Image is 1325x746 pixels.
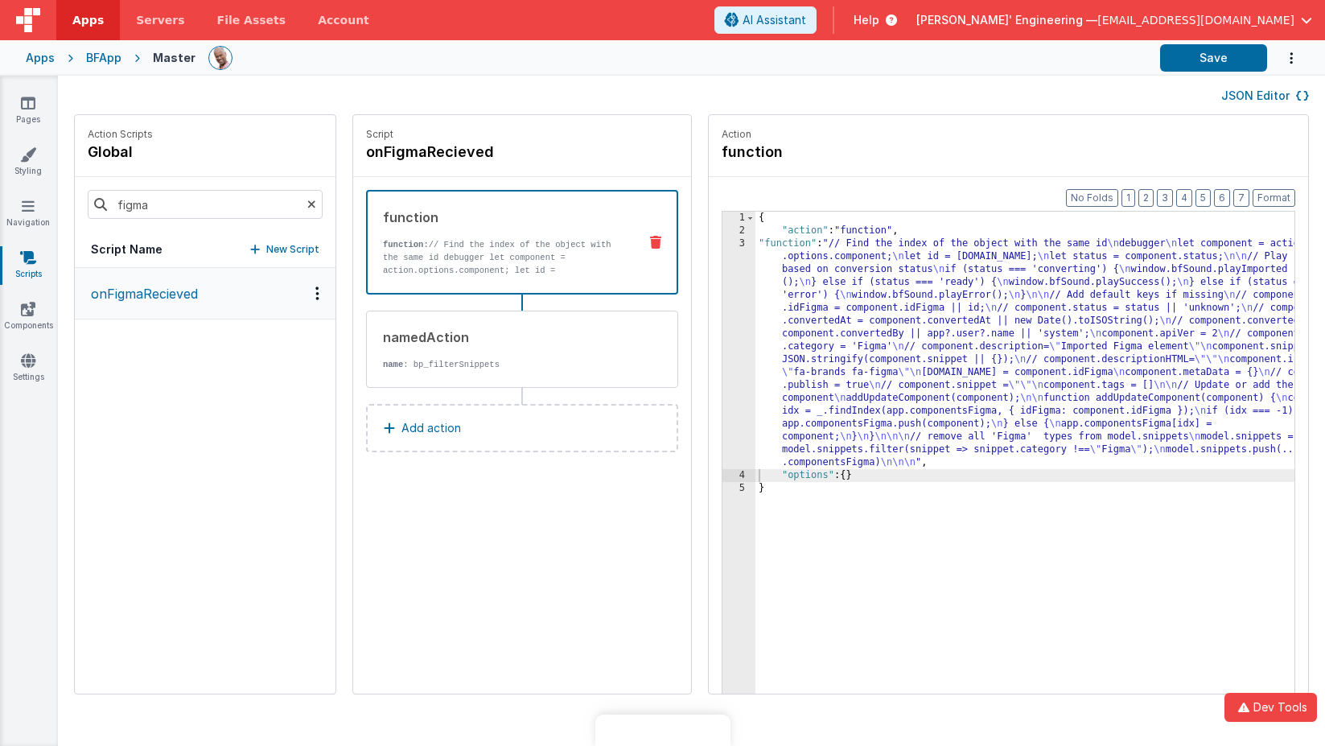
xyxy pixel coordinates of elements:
[383,360,403,369] strong: name
[1176,189,1192,207] button: 4
[743,12,806,28] span: AI Assistant
[217,12,286,28] span: File Assets
[1160,44,1267,72] button: Save
[1138,189,1154,207] button: 2
[136,12,184,28] span: Servers
[88,128,153,141] p: Action Scripts
[153,50,195,66] div: Master
[722,482,755,495] div: 5
[722,237,755,469] div: 3
[722,212,755,225] div: 1
[916,12,1312,28] button: [PERSON_NAME]' Engineering — [EMAIL_ADDRESS][DOMAIN_NAME]
[383,240,429,249] strong: function:
[916,12,1097,28] span: [PERSON_NAME]' Engineering —
[91,241,163,258] h5: Script Name
[1157,189,1173,207] button: 3
[1267,42,1299,75] button: Options
[1097,12,1294,28] span: [EMAIL_ADDRESS][DOMAIN_NAME]
[1221,88,1309,104] button: JSON Editor
[1224,693,1317,722] button: Dev Tools
[81,284,198,303] p: onFigmaRecieved
[88,141,153,163] h4: global
[383,208,625,227] div: function
[250,241,319,258] button: New Script
[86,50,121,66] div: BFApp
[1214,189,1230,207] button: 6
[88,190,323,219] input: Search scripts
[366,404,678,452] button: Add action
[383,238,625,290] p: // Find the index of the object with the same id debugger let component = action.options.componen...
[1195,189,1211,207] button: 5
[722,128,1295,141] p: Action
[1233,189,1249,207] button: 7
[306,286,329,300] div: Options
[209,47,232,69] img: 11ac31fe5dc3d0eff3fbbbf7b26fa6e1
[854,12,879,28] span: Help
[1253,189,1295,207] button: Format
[714,6,817,34] button: AI Assistant
[383,358,626,371] p: : bp_filterSnippets
[1121,189,1135,207] button: 1
[75,268,335,319] button: onFigmaRecieved
[366,128,678,141] p: Script
[266,241,319,258] p: New Script
[1066,189,1118,207] button: No Folds
[72,12,104,28] span: Apps
[366,141,607,163] h4: onFigmaRecieved
[722,141,963,163] h4: function
[722,225,755,237] div: 2
[26,50,55,66] div: Apps
[401,418,461,438] p: Add action
[722,469,755,482] div: 4
[383,328,626,347] div: namedAction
